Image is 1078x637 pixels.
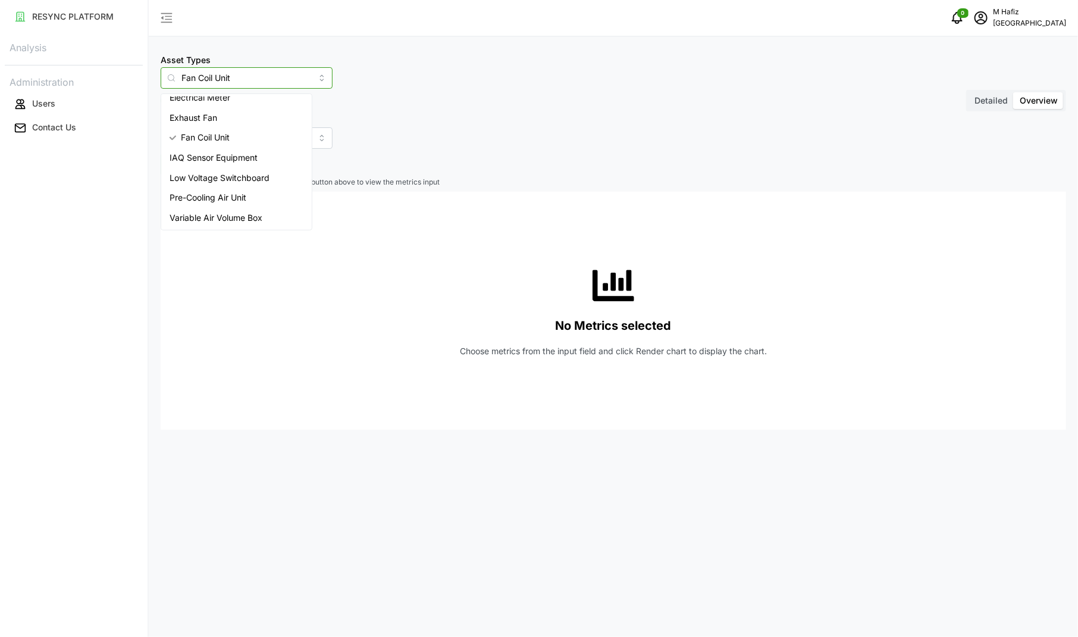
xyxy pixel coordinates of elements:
[5,92,143,116] a: Users
[32,98,55,110] p: Users
[32,121,76,133] p: Contact Us
[170,211,262,224] span: Variable Air Volume Box
[170,151,258,164] span: IAQ Sensor Equipment
[993,7,1066,18] p: M Hafiz
[161,177,1066,188] p: Select items in the 'Select Locations/Assets' button above to view the metrics input
[961,9,965,17] span: 0
[170,91,230,104] span: Electrical Meter
[460,345,767,357] p: Choose metrics from the input field and click Render chart to display the chart.
[556,316,672,336] p: No Metrics selected
[181,131,230,144] span: Fan Coil Unit
[5,73,143,90] p: Administration
[5,6,143,27] button: RESYNC PLATFORM
[993,18,1066,29] p: [GEOGRAPHIC_DATA]
[170,191,246,204] span: Pre-Cooling Air Unit
[945,6,969,30] button: notifications
[161,54,211,67] label: Asset Types
[974,95,1008,105] span: Detailed
[5,93,143,115] button: Users
[969,6,993,30] button: schedule
[5,38,143,55] p: Analysis
[5,117,143,139] button: Contact Us
[5,5,143,29] a: RESYNC PLATFORM
[170,171,269,185] span: Low Voltage Switchboard
[5,116,143,140] a: Contact Us
[1020,95,1058,105] span: Overview
[170,111,217,124] span: Exhaust Fan
[32,11,114,23] p: RESYNC PLATFORM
